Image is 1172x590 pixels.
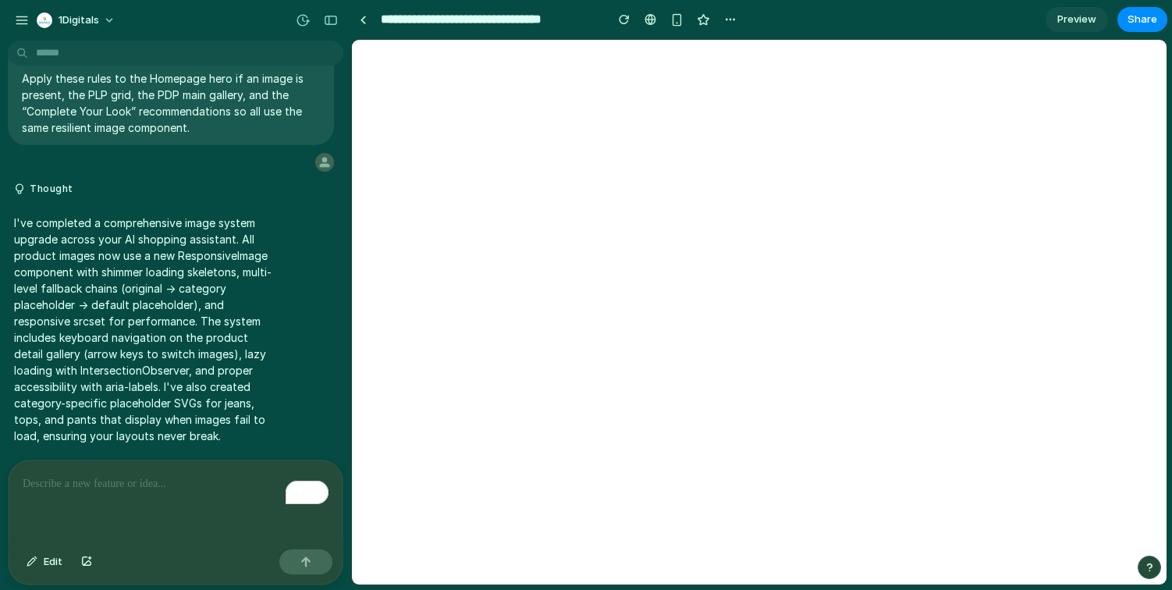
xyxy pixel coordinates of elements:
[44,554,62,570] span: Edit
[1128,12,1157,27] span: Share
[1046,7,1108,32] a: Preview
[1057,12,1096,27] span: Preview
[19,549,70,574] button: Edit
[9,460,343,543] div: To enrich screen reader interactions, please activate Accessibility in Grammarly extension settings
[30,8,123,33] button: 1Digitals
[22,70,320,136] p: Apply these rules to the Homepage hero if an image is present, the PLP grid, the PDP main gallery...
[352,40,1167,585] iframe: To enrich screen reader interactions, please activate Accessibility in Grammarly extension settings
[59,12,99,28] span: 1Digitals
[14,215,275,444] p: I've completed a comprehensive image system upgrade across your AI shopping assistant. All produc...
[1117,7,1167,32] button: Share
